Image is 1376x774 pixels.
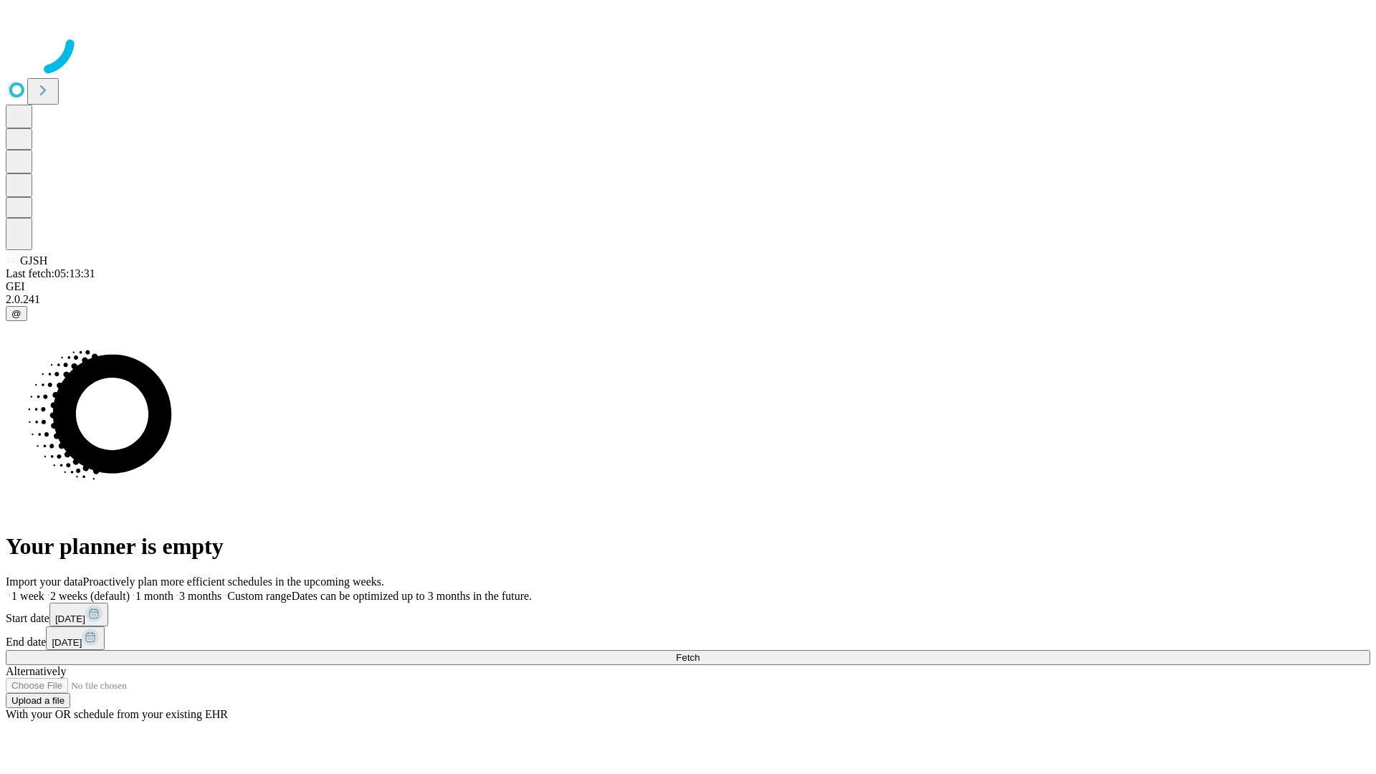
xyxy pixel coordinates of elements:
[227,590,291,602] span: Custom range
[6,603,1370,626] div: Start date
[6,650,1370,665] button: Fetch
[292,590,532,602] span: Dates can be optimized up to 3 months in the future.
[6,708,228,720] span: With your OR schedule from your existing EHR
[50,590,130,602] span: 2 weeks (default)
[52,637,82,648] span: [DATE]
[6,280,1370,293] div: GEI
[6,533,1370,560] h1: Your planner is empty
[6,665,66,677] span: Alternatively
[11,590,44,602] span: 1 week
[6,293,1370,306] div: 2.0.241
[6,693,70,708] button: Upload a file
[20,254,47,267] span: GJSH
[83,575,384,588] span: Proactively plan more efficient schedules in the upcoming weeks.
[6,306,27,321] button: @
[6,267,95,279] span: Last fetch: 05:13:31
[55,613,85,624] span: [DATE]
[11,308,21,319] span: @
[135,590,173,602] span: 1 month
[49,603,108,626] button: [DATE]
[676,652,699,663] span: Fetch
[6,626,1370,650] div: End date
[179,590,221,602] span: 3 months
[46,626,105,650] button: [DATE]
[6,575,83,588] span: Import your data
